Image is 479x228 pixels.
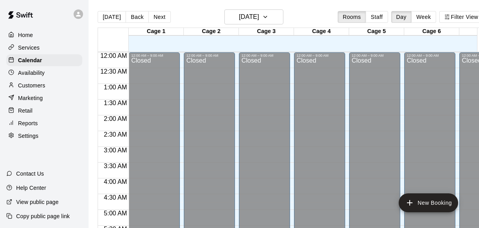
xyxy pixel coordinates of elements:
p: Home [18,31,33,39]
p: Help Center [16,184,46,192]
button: Week [411,11,436,23]
p: Retail [18,107,33,115]
button: Next [148,11,170,23]
span: 2:30 AM [102,131,129,138]
span: 3:00 AM [102,147,129,154]
a: Marketing [6,92,82,104]
button: Back [126,11,149,23]
p: Copy public page link [16,212,70,220]
a: Calendar [6,54,82,66]
span: 12:00 AM [98,52,129,59]
div: 12:00 AM – 9:00 AM [186,54,233,57]
span: 5:00 AM [102,210,129,217]
p: Marketing [18,94,43,102]
p: Settings [18,132,39,140]
div: 12:00 AM – 9:00 AM [131,54,178,57]
a: Services [6,42,82,54]
div: 12:00 AM – 9:00 AM [407,54,453,57]
span: 4:30 AM [102,194,129,201]
button: Day [391,11,412,23]
span: 12:30 AM [98,68,129,75]
a: Availability [6,67,82,79]
p: Contact Us [16,170,44,178]
a: Customers [6,80,82,91]
p: Customers [18,82,45,89]
button: Rooms [338,11,366,23]
div: Cage 2 [184,28,239,35]
p: Services [18,44,40,52]
a: Home [6,29,82,41]
button: add [399,193,458,212]
div: Cage 3 [239,28,294,35]
div: 12:00 AM – 9:00 AM [351,54,398,57]
a: Settings [6,130,82,142]
span: 4:00 AM [102,178,129,185]
span: 1:00 AM [102,84,129,91]
p: Reports [18,119,38,127]
p: Calendar [18,56,42,64]
p: Availability [18,69,45,77]
h6: [DATE] [239,11,259,22]
button: [DATE] [224,9,283,24]
p: View public page [16,198,59,206]
span: 3:30 AM [102,163,129,169]
a: Retail [6,105,82,117]
div: Cage 4 [294,28,349,35]
span: 1:30 AM [102,100,129,106]
button: Staff [366,11,388,23]
div: 12:00 AM – 9:00 AM [296,54,343,57]
button: [DATE] [98,11,126,23]
div: Cage 6 [404,28,459,35]
span: 2:00 AM [102,115,129,122]
div: 12:00 AM – 9:00 AM [241,54,288,57]
a: Reports [6,117,82,129]
div: Cage 1 [129,28,184,35]
div: Cage 5 [349,28,404,35]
